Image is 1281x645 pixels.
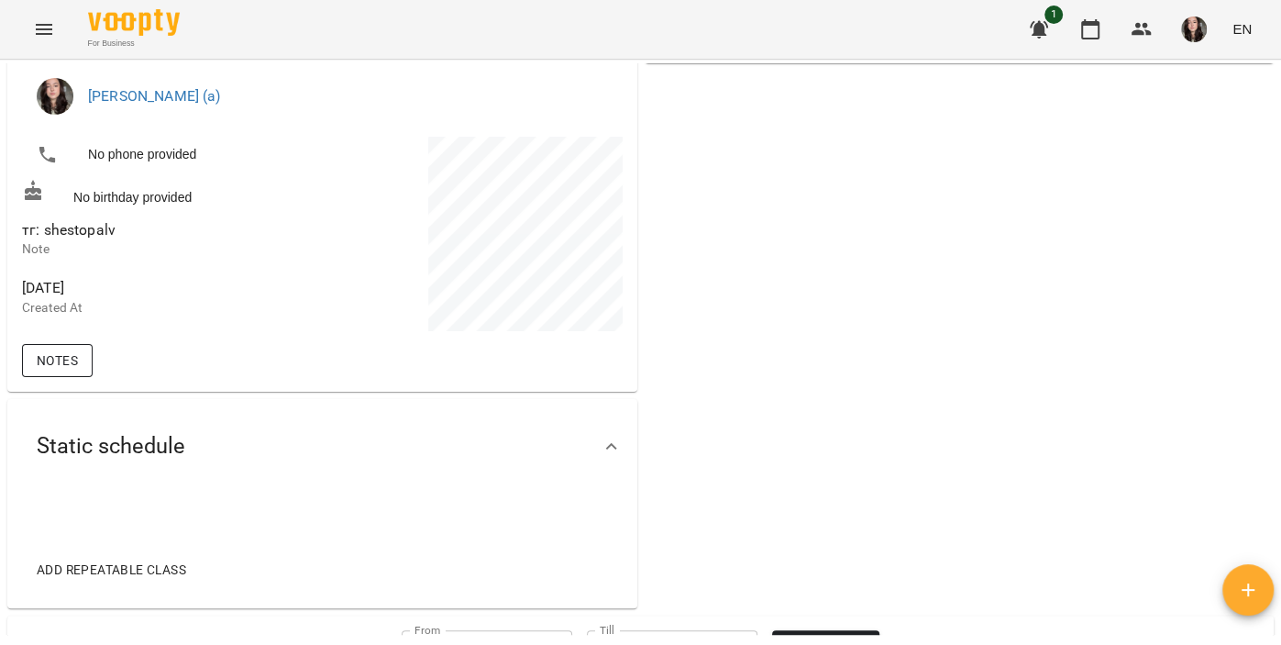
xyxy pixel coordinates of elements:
div: Static schedule [7,399,637,494]
img: 1a20daea8e9f27e67610e88fbdc8bd8e.jpg [1181,17,1207,42]
p: Created At [22,299,318,317]
img: Voopty Logo [88,9,180,36]
button: EN [1225,12,1259,46]
span: Add repeatable class [37,559,186,581]
li: No phone provided [22,137,318,173]
span: [DATE] [22,277,318,299]
button: Menu [22,7,66,51]
button: Notes [22,344,93,377]
span: For Business [88,38,180,50]
span: Notes [37,350,78,372]
span: 1 [1044,6,1063,24]
a: [PERSON_NAME] (а) [88,87,221,105]
img: Названова Марія Олегівна (а) [37,78,73,115]
span: Static schedule [37,432,185,461]
p: Note [22,240,318,259]
button: Add repeatable class [29,553,193,586]
div: No birthday provided [18,176,322,210]
span: EN [1232,19,1252,39]
span: тг: shestopalv [22,221,116,239]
